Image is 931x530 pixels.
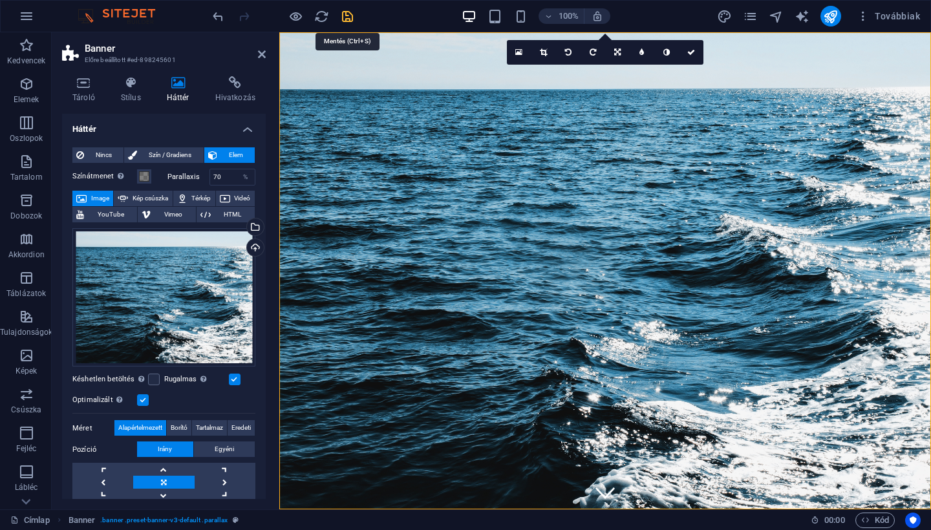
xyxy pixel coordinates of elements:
[85,43,266,54] h2: Banner
[16,366,37,376] p: Képek
[539,8,584,24] button: 100%
[192,420,227,436] button: Tartalmaz
[72,191,113,206] button: Image
[221,147,251,163] span: Elem
[191,191,211,206] span: Térkép
[339,8,355,24] button: save
[795,9,809,24] i: AI Writer
[507,40,531,65] a: Válasszon fájlokat a fájlkezelőből, a szabadon elérhető képek közül, vagy töltsön fel fájlokat
[769,8,784,24] button: navigator
[8,249,45,260] p: Akkordion
[743,8,758,24] button: pages
[91,191,109,206] span: Image
[795,8,810,24] button: text_generator
[905,513,921,528] button: Usercentrics
[205,76,266,103] h4: Hivatkozás
[592,10,603,22] i: Átméretezés esetén automatikusan beállítja a nagyítási szintet a választott eszköznek megfelelően.
[100,513,228,528] span: . banner .preset-banner-v3-default .parallax
[72,169,137,184] label: Színátmenet
[679,40,703,65] a: Megerősítés ( ⌘ ⏎ )
[531,40,556,65] a: Vágási mód
[72,207,137,222] button: YouTube
[10,513,50,528] a: Kattintson a kijelölés megszüntetéséhez. Dupla kattintás az oldalak megnyitásához
[111,76,156,103] h4: Stílus
[855,513,895,528] button: Kód
[72,147,123,163] button: Nincs
[132,191,168,206] span: Kép csúszka
[288,8,303,24] button: Kattintson ide az előnézeti módból való kilépéshez és a szerkesztés folytatásához
[85,54,240,66] h3: Előre beállított #ed-898245601
[314,8,329,24] button: reload
[237,169,255,185] div: %
[72,372,148,387] label: Késhetlen betöltés
[118,420,162,436] span: Alapértelmezett
[16,443,37,454] p: Fejléc
[233,516,239,524] i: Ez az elem egy testreszabható előre beállítás
[10,172,43,182] p: Tartalom
[138,207,195,222] button: Vimeo
[210,8,226,24] button: undo
[11,405,41,415] p: Csúszka
[124,147,203,163] button: Szín / Gradiens
[7,56,45,66] p: Kedvencek
[197,207,255,222] button: HTML
[69,513,239,528] nav: breadcrumb
[72,228,255,367] div: A10E0928-TihMGLiY9JJ_HhhaTzpQ7g.jpg
[820,6,841,26] button: publish
[14,94,39,105] p: Elemek
[62,114,266,137] h4: Háttér
[314,9,329,24] i: Weboldal újratöltése
[228,420,255,436] button: Eredeti
[717,9,732,24] i: Tervezés (Ctrl+Alt+Y)
[605,40,630,65] a: Orientáció váltása
[196,420,223,436] span: Tartalmaz
[231,420,251,436] span: Eredeti
[114,420,166,436] button: Alapértelmezett
[15,482,38,493] p: Lábléc
[234,191,251,206] span: Videó
[216,191,255,206] button: Videó
[10,133,43,143] p: Oszlopok
[62,76,111,103] h4: Tároló
[6,288,46,299] p: Táblázatok
[811,513,845,528] h6: Munkamenet idő
[171,420,187,436] span: Borító
[630,40,654,65] a: Elmosás
[167,173,209,180] label: Parallaxis
[141,147,199,163] span: Szín / Gradiens
[155,207,191,222] span: Vimeo
[824,513,844,528] span: 00 00
[851,6,925,26] button: Továbbiak
[581,40,605,65] a: Forgatás jobbra 90°
[88,147,120,163] span: Nincs
[556,40,581,65] a: Forgatás balra 90°
[114,191,172,206] button: Kép csúszka
[173,191,215,206] button: Térkép
[156,76,205,103] h4: Háttér
[833,515,835,525] span: :
[204,147,255,163] button: Elem
[10,211,42,221] p: Dobozok
[194,441,255,457] button: Egyéni
[137,441,193,457] button: Irány
[215,441,234,457] span: Egyéni
[717,8,733,24] button: design
[857,10,920,23] span: Továbbiak
[167,420,191,436] button: Borító
[72,442,137,458] label: Pozíció
[72,392,137,408] label: Optimalizált
[823,9,838,24] i: Közzététel
[74,8,171,24] img: Editor Logo
[654,40,679,65] a: Szürkeskála
[164,372,229,387] label: Rugalmas
[88,207,133,222] span: YouTube
[215,207,251,222] span: HTML
[69,513,96,528] span: Kattintson a kijelöléshez. Dupla kattintás az szerkesztéshez
[743,9,758,24] i: Oldalak (Ctrl+Alt+S)
[769,9,784,24] i: Navigátor
[861,513,889,528] span: Kód
[211,9,226,24] i: Visszavonás: Kép megváltoztatása (Ctrl+Z)
[158,441,172,457] span: Irány
[72,421,114,436] label: Méret
[558,8,579,24] h6: 100%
